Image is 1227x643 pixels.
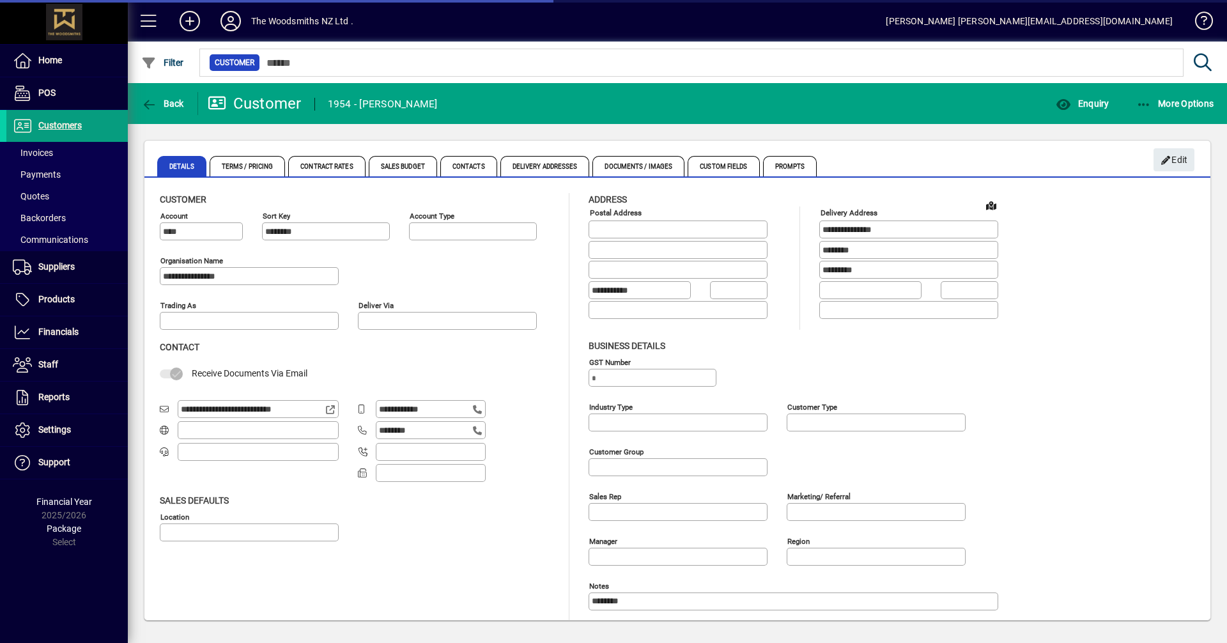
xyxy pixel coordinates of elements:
[6,316,128,348] a: Financials
[6,284,128,316] a: Products
[38,261,75,272] span: Suppliers
[500,156,590,176] span: Delivery Addresses
[1133,92,1217,115] button: More Options
[160,512,189,521] mat-label: Location
[6,207,128,229] a: Backorders
[160,194,206,205] span: Customer
[1136,98,1214,109] span: More Options
[589,357,631,366] mat-label: GST Number
[210,156,286,176] span: Terms / Pricing
[6,447,128,479] a: Support
[36,497,92,507] span: Financial Year
[1185,3,1211,44] a: Knowledge Base
[763,156,817,176] span: Prompts
[38,327,79,337] span: Financials
[38,392,70,402] span: Reports
[141,98,184,109] span: Back
[589,341,665,351] span: Business details
[886,11,1173,31] div: [PERSON_NAME] [PERSON_NAME][EMAIL_ADDRESS][DOMAIN_NAME]
[589,194,627,205] span: Address
[1056,98,1109,109] span: Enquiry
[38,120,82,130] span: Customers
[592,156,684,176] span: Documents / Images
[160,212,188,221] mat-label: Account
[141,58,184,68] span: Filter
[38,457,70,467] span: Support
[589,536,617,545] mat-label: Manager
[38,359,58,369] span: Staff
[263,212,290,221] mat-label: Sort key
[38,424,71,435] span: Settings
[328,94,438,114] div: 1954 - [PERSON_NAME]
[589,492,621,500] mat-label: Sales rep
[251,11,353,31] div: The Woodsmiths NZ Ltd .
[6,251,128,283] a: Suppliers
[589,402,633,411] mat-label: Industry type
[138,51,187,74] button: Filter
[787,492,851,500] mat-label: Marketing/ Referral
[13,148,53,158] span: Invoices
[6,229,128,251] a: Communications
[160,342,199,352] span: Contact
[589,581,609,590] mat-label: Notes
[6,142,128,164] a: Invoices
[1161,150,1188,171] span: Edit
[13,213,66,223] span: Backorders
[138,92,187,115] button: Back
[13,169,61,180] span: Payments
[440,156,497,176] span: Contacts
[38,294,75,304] span: Products
[6,164,128,185] a: Payments
[1154,148,1194,171] button: Edit
[128,92,198,115] app-page-header-button: Back
[6,77,128,109] a: POS
[359,301,394,310] mat-label: Deliver via
[13,235,88,245] span: Communications
[208,93,302,114] div: Customer
[47,523,81,534] span: Package
[410,212,454,221] mat-label: Account Type
[160,495,229,506] span: Sales defaults
[160,256,223,265] mat-label: Organisation name
[981,195,1001,215] a: View on map
[1053,92,1112,115] button: Enquiry
[589,447,644,456] mat-label: Customer group
[688,156,759,176] span: Custom Fields
[6,414,128,446] a: Settings
[787,402,837,411] mat-label: Customer type
[6,349,128,381] a: Staff
[169,10,210,33] button: Add
[210,10,251,33] button: Profile
[192,368,307,378] span: Receive Documents Via Email
[6,382,128,414] a: Reports
[6,45,128,77] a: Home
[288,156,365,176] span: Contract Rates
[787,536,810,545] mat-label: Region
[6,185,128,207] a: Quotes
[38,88,56,98] span: POS
[38,55,62,65] span: Home
[13,191,49,201] span: Quotes
[369,156,437,176] span: Sales Budget
[215,56,254,69] span: Customer
[160,301,196,310] mat-label: Trading as
[157,156,206,176] span: Details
